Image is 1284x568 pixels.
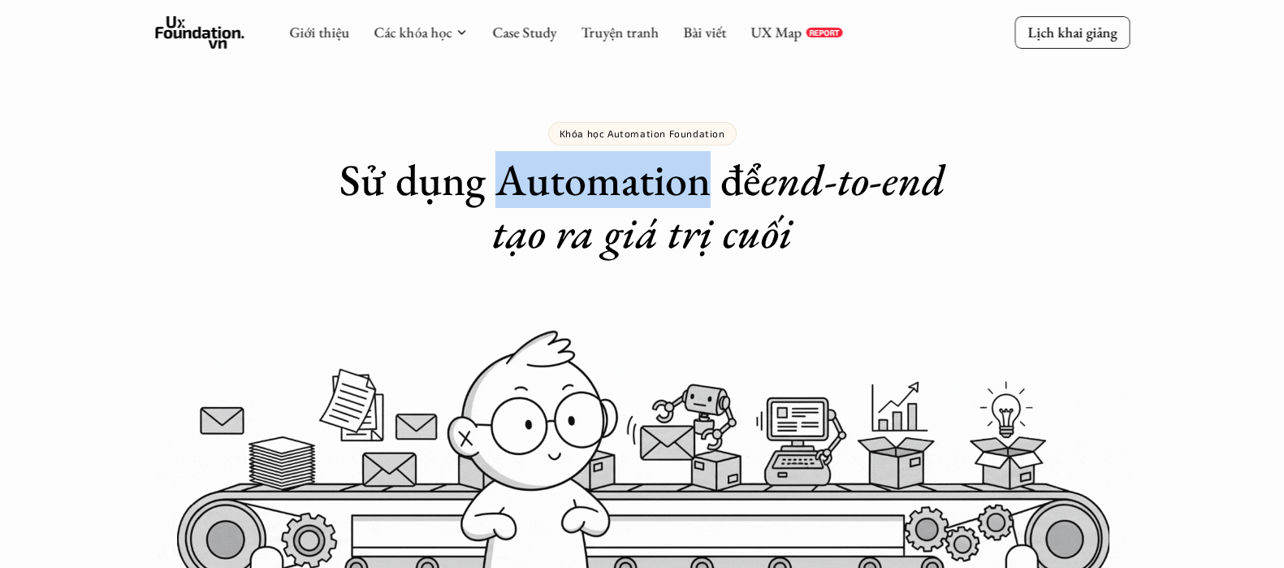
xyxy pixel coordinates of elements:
[1014,16,1130,48] a: Lịch khai giảng
[374,23,452,41] a: Các khóa học
[318,154,967,259] h1: Sử dụng Automation để
[492,151,955,261] em: end-to-end tạo ra giá trị cuối
[809,28,839,37] p: REPORT
[750,23,802,41] a: UX Map
[683,23,726,41] a: Bài viết
[581,23,659,41] a: Truyện tranh
[492,23,556,41] a: Case Study
[806,28,842,37] a: REPORT
[289,23,349,41] a: Giới thiệu
[1027,23,1117,41] p: Lịch khai giảng
[560,128,725,139] p: Khóa học Automation Foundation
